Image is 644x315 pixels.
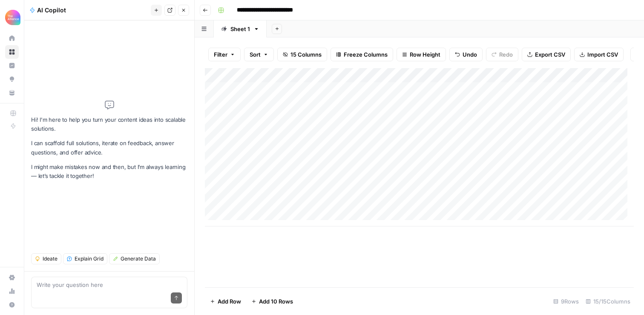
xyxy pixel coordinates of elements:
[5,45,19,59] a: Browse
[397,48,446,61] button: Row Height
[230,25,250,33] div: Sheet 1
[449,48,483,61] button: Undo
[208,48,241,61] button: Filter
[290,50,322,59] span: 15 Columns
[499,50,513,59] span: Redo
[486,48,518,61] button: Redo
[344,50,388,59] span: Freeze Columns
[43,255,57,263] span: Ideate
[5,284,19,298] a: Usage
[410,50,440,59] span: Row Height
[218,297,241,306] span: Add Row
[277,48,327,61] button: 15 Columns
[5,31,19,45] a: Home
[522,48,571,61] button: Export CSV
[5,298,19,312] button: Help + Support
[5,271,19,284] a: Settings
[214,20,267,37] a: Sheet 1
[5,72,19,86] a: Opportunities
[63,253,107,264] button: Explain Grid
[31,139,187,157] p: I can scaffold full solutions, iterate on feedback, answer questions, and offer advice.
[205,295,246,308] button: Add Row
[5,59,19,72] a: Insights
[5,7,19,28] button: Workspace: Alliance
[244,48,274,61] button: Sort
[331,48,393,61] button: Freeze Columns
[121,255,156,263] span: Generate Data
[535,50,565,59] span: Export CSV
[31,163,187,180] p: I might make mistakes now and then, but I’m always learning — let’s tackle it together!
[574,48,624,61] button: Import CSV
[587,50,618,59] span: Import CSV
[550,295,582,308] div: 9 Rows
[31,115,187,133] p: Hi! I'm here to help you turn your content ideas into scalable solutions.
[463,50,477,59] span: Undo
[259,297,293,306] span: Add 10 Rows
[5,10,20,25] img: Alliance Logo
[250,50,261,59] span: Sort
[75,255,103,263] span: Explain Grid
[29,6,148,14] div: AI Copilot
[109,253,160,264] button: Generate Data
[246,295,298,308] button: Add 10 Rows
[582,295,634,308] div: 15/15 Columns
[31,253,61,264] button: Ideate
[5,86,19,100] a: Your Data
[214,50,227,59] span: Filter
